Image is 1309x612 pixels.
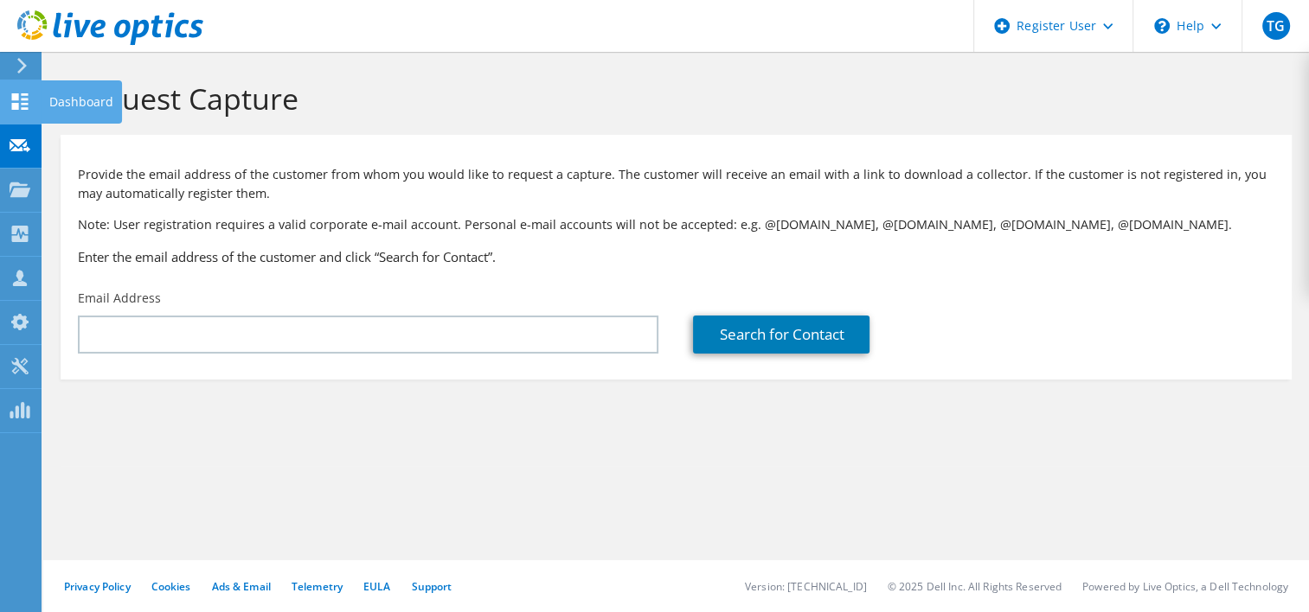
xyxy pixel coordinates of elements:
a: Ads & Email [212,579,271,594]
a: Telemetry [292,579,343,594]
a: Support [411,579,452,594]
p: Provide the email address of the customer from whom you would like to request a capture. The cust... [78,165,1274,203]
a: Search for Contact [693,316,869,354]
li: Version: [TECHNICAL_ID] [745,579,867,594]
a: Cookies [151,579,191,594]
span: TG [1262,12,1290,40]
li: Powered by Live Optics, a Dell Technology [1082,579,1288,594]
p: Note: User registration requires a valid corporate e-mail account. Personal e-mail accounts will ... [78,215,1274,234]
svg: \n [1154,18,1170,34]
li: © 2025 Dell Inc. All Rights Reserved [888,579,1062,594]
label: Email Address [78,290,161,307]
h3: Enter the email address of the customer and click “Search for Contact”. [78,247,1274,266]
h1: Request Capture [69,80,1274,117]
a: EULA [363,579,390,594]
a: Privacy Policy [64,579,131,594]
div: Dashboard [41,80,122,124]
